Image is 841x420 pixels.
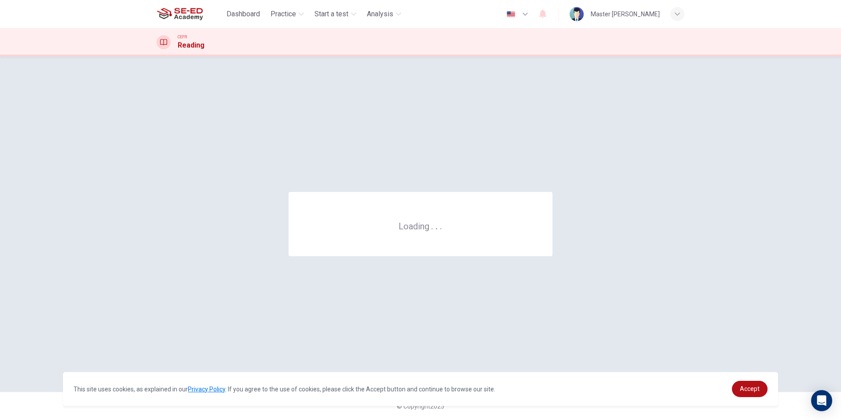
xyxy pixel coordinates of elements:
h6: . [435,218,438,232]
div: Master [PERSON_NAME] [591,9,660,19]
button: Dashboard [223,6,263,22]
span: Accept [740,385,760,392]
span: Dashboard [227,9,260,19]
img: en [505,11,516,18]
h1: Reading [178,40,205,51]
button: Analysis [363,6,405,22]
a: dismiss cookie message [732,381,768,397]
img: SE-ED Academy logo [157,5,203,23]
button: Practice [267,6,307,22]
span: © Copyright 2025 [397,403,444,410]
span: Start a test [314,9,348,19]
button: Start a test [311,6,360,22]
div: Open Intercom Messenger [811,390,832,411]
img: Profile picture [570,7,584,21]
h6: . [439,218,442,232]
div: cookieconsent [63,372,778,406]
h6: . [431,218,434,232]
span: This site uses cookies, as explained in our . If you agree to the use of cookies, please click th... [73,386,495,393]
a: Privacy Policy [188,386,225,393]
h6: Loading [399,220,442,232]
span: Analysis [367,9,393,19]
span: Practice [271,9,296,19]
a: SE-ED Academy logo [157,5,223,23]
span: CEFR [178,34,187,40]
